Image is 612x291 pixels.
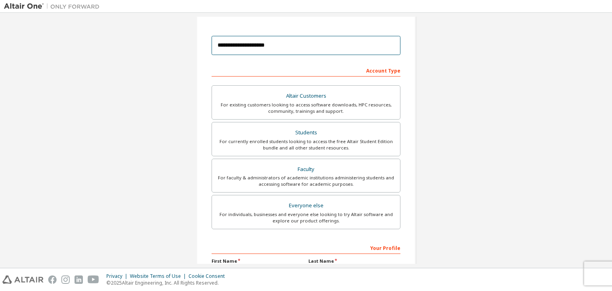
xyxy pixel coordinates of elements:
[217,211,395,224] div: For individuals, businesses and everyone else looking to try Altair software and explore our prod...
[217,90,395,102] div: Altair Customers
[217,138,395,151] div: For currently enrolled students looking to access the free Altair Student Edition bundle and all ...
[106,273,130,279] div: Privacy
[217,164,395,175] div: Faculty
[217,200,395,211] div: Everyone else
[212,258,304,264] label: First Name
[48,275,57,284] img: facebook.svg
[88,275,99,284] img: youtube.svg
[217,127,395,138] div: Students
[106,279,229,286] p: © 2025 Altair Engineering, Inc. All Rights Reserved.
[217,102,395,114] div: For existing customers looking to access software downloads, HPC resources, community, trainings ...
[75,275,83,284] img: linkedin.svg
[308,258,400,264] label: Last Name
[61,275,70,284] img: instagram.svg
[212,241,400,254] div: Your Profile
[212,64,400,77] div: Account Type
[188,273,229,279] div: Cookie Consent
[217,175,395,187] div: For faculty & administrators of academic institutions administering students and accessing softwa...
[4,2,104,10] img: Altair One
[130,273,188,279] div: Website Terms of Use
[2,275,43,284] img: altair_logo.svg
